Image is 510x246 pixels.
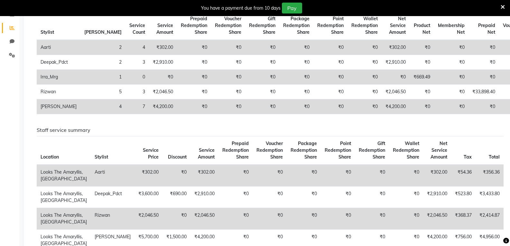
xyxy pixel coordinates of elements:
[468,70,499,85] td: ₹0
[389,186,423,208] td: ₹0
[245,40,279,55] td: ₹0
[215,16,241,35] span: Voucher Redemption Share
[313,85,348,99] td: ₹0
[149,99,177,114] td: ₹4,200.00
[80,40,125,55] td: 2
[382,55,410,70] td: ₹2,910.00
[211,99,245,114] td: ₹0
[355,208,389,229] td: ₹0
[245,85,279,99] td: ₹0
[313,40,348,55] td: ₹0
[287,165,321,187] td: ₹0
[434,40,468,55] td: ₹0
[222,141,249,160] span: Prepaid Redemption Share
[434,85,468,99] td: ₹0
[190,165,218,187] td: ₹302.00
[321,208,355,229] td: ₹0
[95,154,108,160] span: Stylist
[211,85,245,99] td: ₹0
[468,40,499,55] td: ₹0
[41,154,59,160] span: Location
[348,55,382,70] td: ₹0
[91,186,134,208] td: Deepak_Pdct
[134,186,162,208] td: ₹3,600.00
[190,208,218,229] td: ₹2,046.50
[80,85,125,99] td: 5
[256,141,283,160] span: Voucher Redemption Share
[162,165,190,187] td: ₹0
[476,186,504,208] td: ₹3,433.80
[351,16,378,35] span: Wallet Redemption Share
[423,208,451,229] td: ₹2,046.50
[348,99,382,114] td: ₹0
[129,23,145,35] span: Service Count
[423,186,451,208] td: ₹2,910.00
[125,40,149,55] td: 4
[434,99,468,114] td: ₹0
[325,141,351,160] span: Point Redemption Share
[382,85,410,99] td: ₹2,046.50
[37,55,80,70] td: Deepak_Pdct
[91,208,134,229] td: Rizwan
[393,141,419,160] span: Wallet Redemption Share
[317,16,344,35] span: Point Redemption Share
[389,165,423,187] td: ₹0
[37,85,80,99] td: Rizwan
[423,165,451,187] td: ₹302.00
[177,55,211,70] td: ₹0
[451,186,476,208] td: ₹523.80
[149,85,177,99] td: ₹2,046.50
[125,70,149,85] td: 0
[279,85,313,99] td: ₹0
[253,208,287,229] td: ₹0
[410,40,434,55] td: ₹0
[410,70,434,85] td: ₹669.49
[389,16,406,35] span: Net Service Amount
[382,70,410,85] td: ₹0
[218,165,253,187] td: ₹0
[37,40,80,55] td: Aarti
[149,70,177,85] td: ₹0
[156,23,173,35] span: Service Amount
[149,55,177,70] td: ₹2,910.00
[125,55,149,70] td: 3
[201,5,281,12] div: You have a payment due from 10 days
[468,99,499,114] td: ₹0
[382,40,410,55] td: ₹302.00
[468,85,499,99] td: ₹33,898.40
[249,16,275,35] span: Gift Redemption Share
[434,55,468,70] td: ₹0
[37,127,496,133] h6: Staff service summary
[468,55,499,70] td: ₹0
[168,154,187,160] span: Discount
[91,165,134,187] td: Aarti
[438,23,465,35] span: Membership Net
[279,40,313,55] td: ₹0
[37,99,80,114] td: [PERSON_NAME]
[177,70,211,85] td: ₹0
[218,208,253,229] td: ₹0
[37,186,91,208] td: Looks The Amaryllis, [GEOGRAPHIC_DATA]
[410,99,434,114] td: ₹0
[253,186,287,208] td: ₹0
[313,55,348,70] td: ₹0
[348,40,382,55] td: ₹0
[198,147,215,160] span: Service Amount
[355,165,389,187] td: ₹0
[489,154,500,160] span: Total
[291,141,317,160] span: Package Redemption Share
[211,40,245,55] td: ₹0
[478,23,495,35] span: Prepaid Net
[177,99,211,114] td: ₹0
[359,141,385,160] span: Gift Redemption Share
[321,186,355,208] td: ₹0
[80,99,125,114] td: 4
[287,186,321,208] td: ₹0
[190,186,218,208] td: ₹2,910.00
[476,165,504,187] td: ₹356.36
[125,85,149,99] td: 3
[245,70,279,85] td: ₹0
[355,186,389,208] td: ₹0
[348,70,382,85] td: ₹0
[162,186,190,208] td: ₹690.00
